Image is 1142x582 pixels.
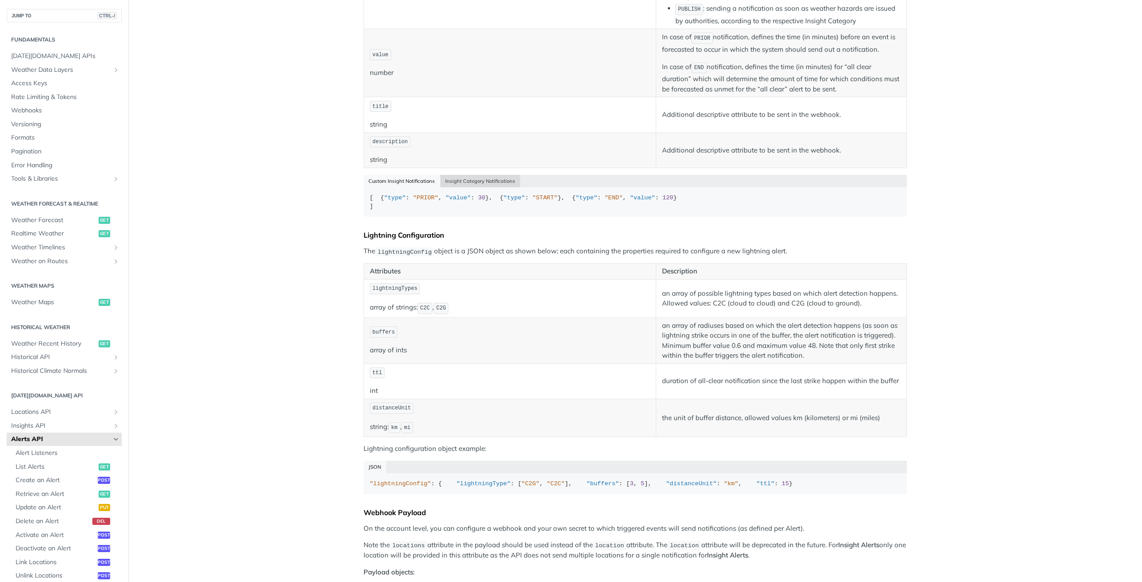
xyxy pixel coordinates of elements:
p: an array of possible lightning types based on which alert detection happens. Allowed values: C2C ... [662,289,901,309]
p: Attributes [370,266,650,277]
span: END [694,65,704,71]
span: Error Handling [11,161,120,170]
span: Activate an Alert [16,531,95,540]
span: "C2G" [521,480,540,487]
a: Retrieve an Alertget [11,487,122,501]
p: array of strings: , [370,302,650,315]
p: Lightning configuration object example: [364,444,907,454]
span: Locations API [11,408,110,417]
p: In case of notification, defines the time (in minutes) for “all clear duration” which will determ... [662,62,901,95]
span: Access Keys [11,79,120,88]
p: string [370,120,650,130]
p: string: , [370,421,650,434]
span: location [595,542,624,549]
span: post [98,545,110,552]
span: "value" [630,194,655,201]
span: get [99,340,110,347]
strong: Payload objects: [364,568,415,576]
span: lightningTypes [372,285,418,292]
span: km [391,425,397,431]
span: "type" [575,194,597,201]
a: Tools & LibrariesShow subpages for Tools & Libraries [7,172,122,186]
button: Show subpages for Tools & Libraries [112,175,120,182]
p: duration of all-clear notification since the last strike happen within the buffer [662,376,901,386]
span: PUBLISH [678,6,700,12]
a: Webhooks [7,104,122,117]
strong: Insight Alerts [707,551,748,559]
button: Show subpages for Weather on Routes [112,258,120,265]
span: "lightningConfig" [370,480,431,487]
span: "type" [384,194,406,201]
a: Pagination [7,145,122,158]
a: Weather Recent Historyget [7,337,122,351]
span: Weather Forecast [11,216,96,225]
p: Additional descriptive attribute to be sent in the webhook. [662,110,901,120]
span: Deactivate an Alert [16,544,95,553]
span: get [99,463,110,471]
span: CTRL-/ [97,12,117,19]
span: C2G [436,305,446,311]
a: Versioning [7,118,122,131]
span: Weather Data Layers [11,66,110,74]
div: Lightning Configuration [364,231,907,239]
span: [DATE][DOMAIN_NAME] APIs [11,52,120,61]
span: Weather Timelines [11,243,110,252]
button: Show subpages for Locations API [112,409,120,416]
strong: Insight Alerts [838,541,879,549]
a: Historical Climate NormalsShow subpages for Historical Climate Normals [7,364,122,378]
button: Show subpages for Historical API [112,354,120,361]
span: Historical Climate Normals [11,367,110,376]
span: del [92,518,110,525]
span: Update an Alert [16,503,96,512]
a: Weather TimelinesShow subpages for Weather Timelines [7,241,122,254]
div: Webhook Payload [364,508,907,517]
span: ttl [372,370,382,376]
span: Versioning [11,120,120,129]
span: "distanceUnit" [666,480,716,487]
span: 5 [641,480,644,487]
span: get [99,299,110,306]
a: List Alertsget [11,460,122,474]
h2: Weather Forecast & realtime [7,200,122,208]
a: Access Keys [7,77,122,90]
span: post [98,572,110,579]
button: Show subpages for Insights API [112,422,120,429]
span: Tools & Libraries [11,174,110,183]
span: 120 [662,194,673,201]
h2: [DATE][DOMAIN_NAME] API [7,392,122,400]
span: Insights API [11,421,110,430]
span: "lightningType" [456,480,511,487]
button: Show subpages for Weather Data Layers [112,66,120,74]
a: Update an Alertput [11,501,122,514]
p: On the account level, you can configure a webhook and your own secret to which triggered events w... [364,524,907,534]
span: PRIOR [694,35,710,41]
h2: Weather Maps [7,282,122,290]
a: Insights APIShow subpages for Insights API [7,419,122,433]
span: title [372,103,389,110]
a: Alerts APIHide subpages for Alerts API [7,433,122,446]
span: 30 [478,194,485,201]
a: Deactivate an Alertpost [11,542,122,555]
span: Alerts API [11,435,110,444]
a: Weather Forecastget [7,214,122,227]
p: Note the attribute in the payload should be used instead of the attribute. The attribute will be ... [364,540,907,561]
div: [ { : , : }, { : }, { : , : } ] [370,194,901,211]
span: description [372,139,408,145]
a: Activate an Alertpost [11,528,122,542]
a: Weather on RoutesShow subpages for Weather on Routes [7,255,122,268]
button: Insight Category Notifications [440,175,521,187]
span: "buffers" [587,480,619,487]
a: Link Locationspost [11,556,122,569]
li: : sending a notification as soon as weather hazards are issued by authorities, according to the r... [675,3,901,26]
span: "PRIOR" [413,194,439,201]
span: Weather Maps [11,298,96,307]
a: [DATE][DOMAIN_NAME] APIs [7,50,122,63]
span: value [372,52,389,58]
span: 15 [782,480,789,487]
h2: Historical Weather [7,323,122,331]
a: Weather Mapsget [7,296,122,309]
span: "km" [724,480,738,487]
p: The object is a JSON object as shown below; each containing the properties required to configure ... [364,246,907,256]
span: 3 [630,480,633,487]
span: post [98,559,110,566]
